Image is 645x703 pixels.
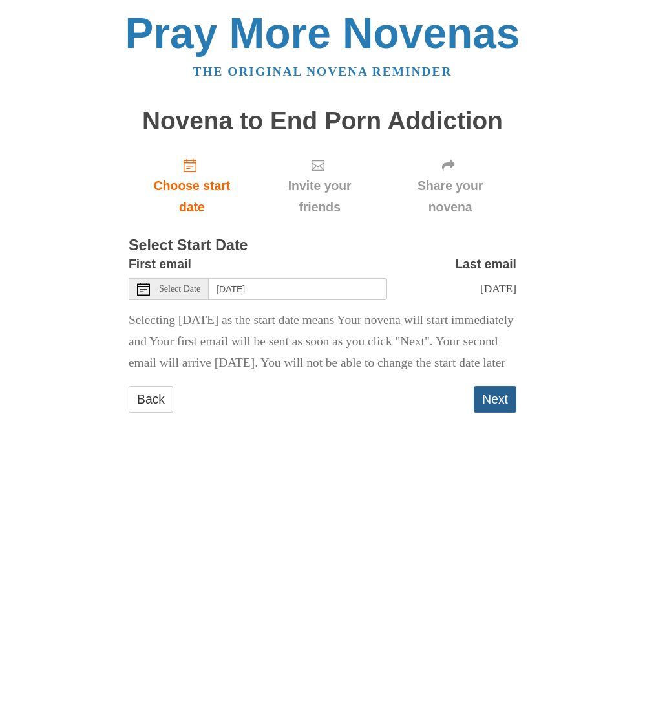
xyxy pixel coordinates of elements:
span: Select Date [159,285,200,294]
a: Choose start date [129,147,255,224]
a: The original novena reminder [193,65,452,78]
input: Use the arrow keys to pick a date [209,278,387,300]
label: First email [129,254,191,275]
h3: Select Start Date [129,237,516,254]
span: Choose start date [142,175,242,218]
div: Click "Next" to confirm your start date first. [384,147,516,224]
button: Next [474,386,516,413]
span: Share your novena [397,175,503,218]
span: [DATE] [480,282,516,295]
a: Back [129,386,173,413]
a: Pray More Novenas [125,9,520,57]
span: Invite your friends [268,175,371,218]
label: Last email [455,254,516,275]
h1: Novena to End Porn Addiction [129,107,516,135]
p: Selecting [DATE] as the start date means Your novena will start immediately and Your first email ... [129,310,516,374]
div: Click "Next" to confirm your start date first. [255,147,384,224]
